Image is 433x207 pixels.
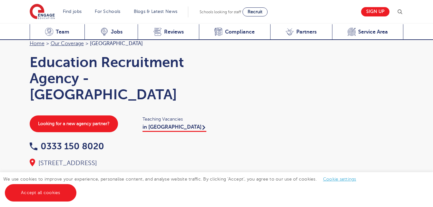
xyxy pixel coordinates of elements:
[51,41,84,46] a: Our coverage
[30,141,104,151] a: 0333 150 8020
[46,41,49,46] span: >
[143,115,210,123] span: Teaching Vacancies
[296,29,317,35] span: Partners
[30,24,85,40] a: Team
[30,159,210,168] div: [STREET_ADDRESS]
[332,24,404,40] a: Service Area
[358,29,388,35] span: Service Area
[242,7,268,16] a: Recruit
[111,29,123,35] span: Jobs
[134,9,178,14] a: Blogs & Latest News
[270,24,332,40] a: Partners
[200,10,241,14] span: Schools looking for staff
[95,9,120,14] a: For Schools
[5,184,76,202] a: Accept all cookies
[84,24,138,40] a: Jobs
[56,29,69,35] span: Team
[30,4,55,20] img: Engage Education
[30,115,118,132] a: Looking for a new agency partner?
[3,177,363,195] span: We use cookies to improve your experience, personalise content, and analyse website traffic. By c...
[90,41,143,46] span: [GEOGRAPHIC_DATA]
[143,124,206,132] a: in [GEOGRAPHIC_DATA]
[361,7,389,16] a: Sign up
[323,177,356,182] a: Cookie settings
[225,29,255,35] span: Compliance
[85,41,88,46] span: >
[63,9,82,14] a: Find jobs
[30,41,44,46] a: Home
[30,39,210,48] nav: breadcrumb
[30,54,210,103] h1: Education Recruitment Agency - [GEOGRAPHIC_DATA]
[164,29,184,35] span: Reviews
[199,24,270,40] a: Compliance
[138,24,199,40] a: Reviews
[248,9,262,14] span: Recruit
